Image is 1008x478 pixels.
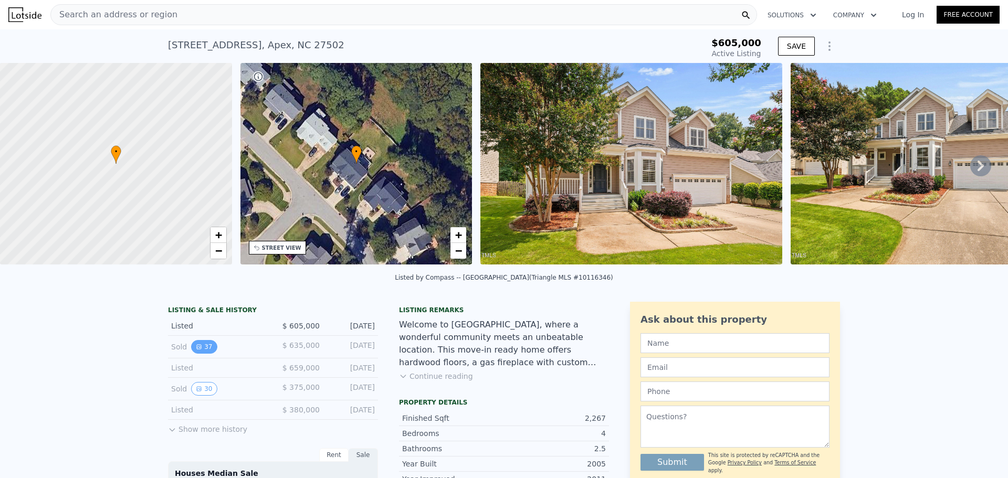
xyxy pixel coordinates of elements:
[111,147,121,156] span: •
[455,228,462,241] span: +
[349,448,378,462] div: Sale
[937,6,1000,24] a: Free Account
[504,413,606,423] div: 2,267
[168,306,378,316] div: LISTING & SALE HISTORY
[191,382,217,396] button: View historical data
[8,7,41,22] img: Lotside
[759,6,825,25] button: Solutions
[480,63,782,264] img: Sale: 167498724 Parcel: 83140443
[282,341,320,349] span: $ 635,000
[455,244,462,257] span: −
[778,37,815,56] button: SAVE
[168,38,344,52] div: [STREET_ADDRESS] , Apex , NC 27502
[399,306,609,314] div: Listing remarks
[825,6,885,25] button: Company
[640,357,829,377] input: Email
[168,420,247,434] button: Show more history
[450,227,466,243] a: Zoom in
[282,322,320,330] span: $ 605,000
[351,145,362,164] div: •
[640,454,704,471] button: Submit
[351,147,362,156] span: •
[328,321,375,331] div: [DATE]
[211,227,226,243] a: Zoom in
[111,145,121,164] div: •
[282,383,320,391] span: $ 375,000
[640,381,829,401] input: Phone
[711,37,761,48] span: $605,000
[774,460,816,465] a: Terms of Service
[262,244,301,252] div: STREET VIEW
[402,459,504,469] div: Year Built
[282,406,320,414] span: $ 380,000
[328,340,375,354] div: [DATE]
[171,382,265,396] div: Sold
[819,36,840,57] button: Show Options
[712,49,761,58] span: Active Listing
[282,364,320,372] span: $ 659,000
[640,312,829,327] div: Ask about this property
[708,452,829,474] div: This site is protected by reCAPTCHA and the Google and apply.
[402,428,504,439] div: Bedrooms
[399,398,609,407] div: Property details
[171,340,265,354] div: Sold
[328,363,375,373] div: [DATE]
[889,9,937,20] a: Log In
[215,244,222,257] span: −
[504,459,606,469] div: 2005
[319,448,349,462] div: Rent
[504,443,606,454] div: 2.5
[504,428,606,439] div: 4
[191,340,217,354] button: View historical data
[171,363,265,373] div: Listed
[640,333,829,353] input: Name
[402,443,504,454] div: Bathrooms
[215,228,222,241] span: +
[728,460,762,465] a: Privacy Policy
[51,8,177,21] span: Search an address or region
[171,405,265,415] div: Listed
[402,413,504,423] div: Finished Sqft
[328,405,375,415] div: [DATE]
[399,318,609,369] div: Welcome to [GEOGRAPHIC_DATA], where a wonderful community meets an unbeatable location. This move...
[171,321,265,331] div: Listed
[211,243,226,259] a: Zoom out
[399,371,473,381] button: Continue reading
[450,243,466,259] a: Zoom out
[328,382,375,396] div: [DATE]
[395,274,613,281] div: Listed by Compass -- [GEOGRAPHIC_DATA] (Triangle MLS #10116346)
